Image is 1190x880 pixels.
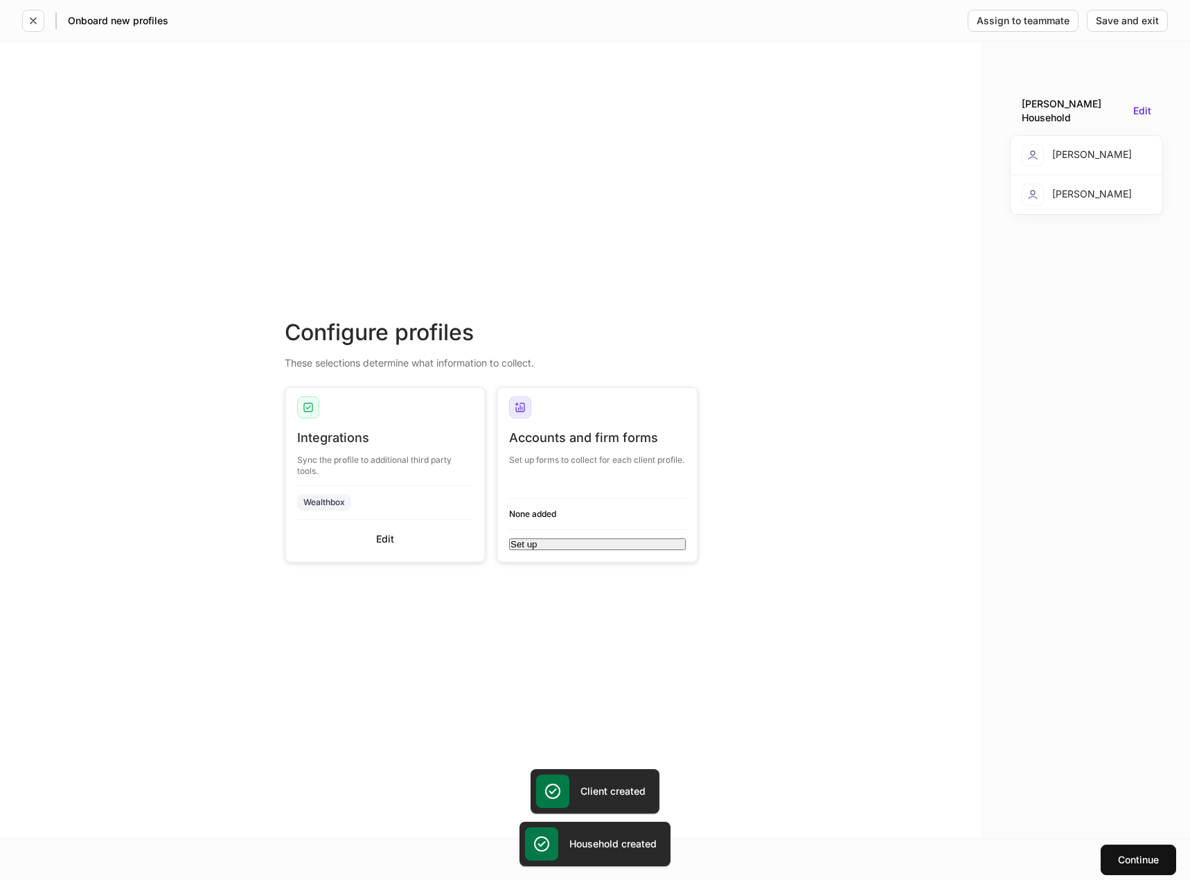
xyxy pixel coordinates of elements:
[297,430,474,446] div: Integrations
[509,430,686,446] div: Accounts and firm forms
[580,784,646,798] h5: Client created
[1022,144,1132,166] div: [PERSON_NAME]
[1096,16,1159,26] div: Save and exit
[68,14,168,28] h5: Onboard new profiles
[509,507,686,520] h6: None added
[569,837,657,851] h5: Household created
[509,538,686,550] button: Set up
[510,540,684,549] div: Set up
[285,348,698,370] div: These selections determine what information to collect.
[1101,845,1176,875] button: Continue
[1133,106,1151,116] button: Edit
[303,495,345,509] div: Wealthbox
[968,10,1078,32] button: Assign to teammate
[297,446,474,477] div: Sync the profile to additional third party tools.
[1087,10,1168,32] button: Save and exit
[977,16,1069,26] div: Assign to teammate
[509,446,686,466] div: Set up forms to collect for each client profile.
[297,528,474,550] button: Edit
[1022,184,1132,206] div: [PERSON_NAME]
[1022,97,1128,125] div: [PERSON_NAME] Household
[376,534,394,544] div: Edit
[285,317,698,348] div: Configure profiles
[1118,855,1159,865] div: Continue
